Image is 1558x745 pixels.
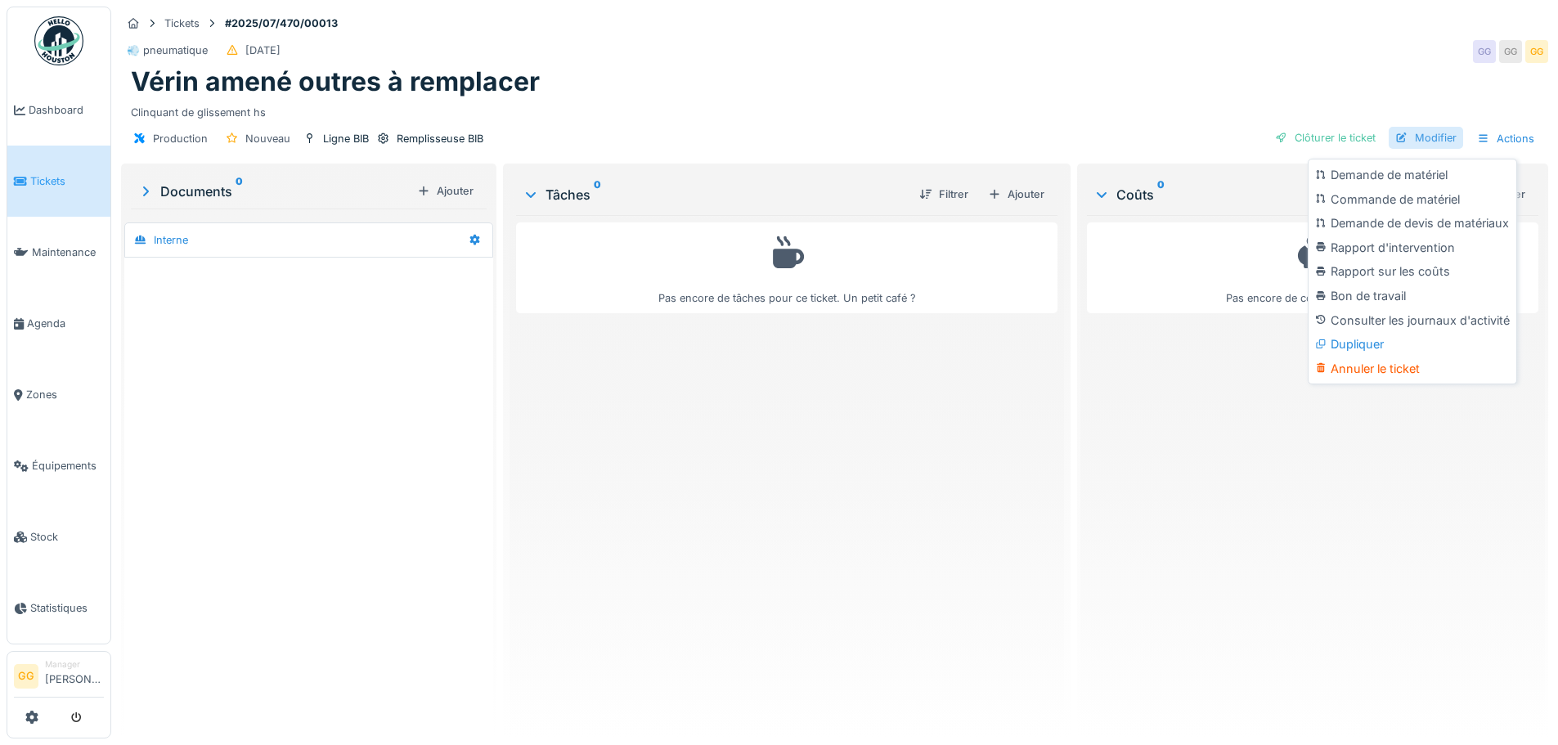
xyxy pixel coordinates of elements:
[245,131,290,146] div: Nouveau
[411,180,480,202] div: Ajouter
[30,600,104,616] span: Statistiques
[1525,40,1548,63] div: GG
[1312,332,1513,357] div: Dupliquer
[523,185,905,204] div: Tâches
[34,16,83,65] img: Badge_color-CXgf-gQk.svg
[1268,127,1382,149] div: Clôturer le ticket
[45,658,104,671] div: Manager
[1157,185,1165,204] sup: 0
[594,185,601,204] sup: 0
[164,16,200,31] div: Tickets
[323,131,369,146] div: Ligne BIB
[127,43,208,58] div: 💨 pneumatique
[245,43,281,58] div: [DATE]
[131,66,540,97] h1: Vérin amené outres à remplacer
[1312,187,1513,212] div: Commande de matériel
[137,182,411,201] div: Documents
[1312,357,1513,381] div: Annuler le ticket
[1312,259,1513,284] div: Rapport sur les coûts
[154,232,188,248] div: Interne
[913,183,975,205] div: Filtrer
[1312,308,1513,333] div: Consulter les journaux d'activité
[30,173,104,189] span: Tickets
[236,182,243,201] sup: 0
[1312,284,1513,308] div: Bon de travail
[397,131,483,146] div: Remplisseuse BIB
[1499,40,1522,63] div: GG
[1312,236,1513,260] div: Rapport d'intervention
[1312,211,1513,236] div: Demande de devis de matériaux
[30,529,104,545] span: Stock
[1098,230,1528,306] div: Pas encore de coûts pour ce ticket
[27,316,104,331] span: Agenda
[1470,127,1542,150] div: Actions
[1093,185,1387,204] div: Coûts
[45,658,104,693] li: [PERSON_NAME]
[1389,127,1463,149] div: Modifier
[29,102,104,118] span: Dashboard
[131,98,1538,120] div: Clinquant de glissement hs
[32,245,104,260] span: Maintenance
[26,387,104,402] span: Zones
[1473,40,1496,63] div: GG
[153,131,208,146] div: Production
[1312,163,1513,187] div: Demande de matériel
[14,664,38,689] li: GG
[218,16,344,31] strong: #2025/07/470/00013
[981,183,1051,205] div: Ajouter
[32,458,104,473] span: Équipements
[527,230,1046,306] div: Pas encore de tâches pour ce ticket. Un petit café ?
